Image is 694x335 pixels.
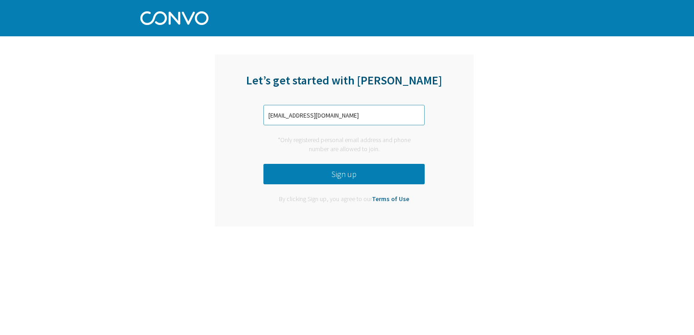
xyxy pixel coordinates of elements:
[215,73,474,99] div: Let’s get started with [PERSON_NAME]
[263,136,425,153] div: *Only registered personal email address and phone number are allowed to join.
[140,9,208,25] img: Convo Logo
[272,195,416,204] div: By clicking Sign up, you agree to our
[263,105,425,125] input: Enter phone number or email address
[263,164,425,184] button: Sign up
[372,195,409,203] a: Terms of Use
